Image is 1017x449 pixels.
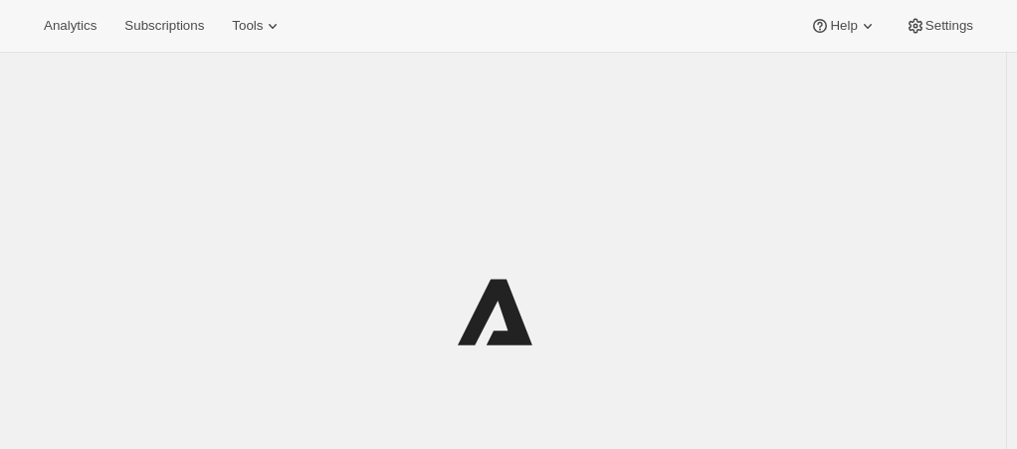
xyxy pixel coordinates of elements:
[112,12,216,40] button: Subscriptions
[220,12,295,40] button: Tools
[124,18,204,34] span: Subscriptions
[44,18,97,34] span: Analytics
[894,12,985,40] button: Settings
[232,18,263,34] span: Tools
[925,18,973,34] span: Settings
[830,18,857,34] span: Help
[32,12,108,40] button: Analytics
[798,12,889,40] button: Help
